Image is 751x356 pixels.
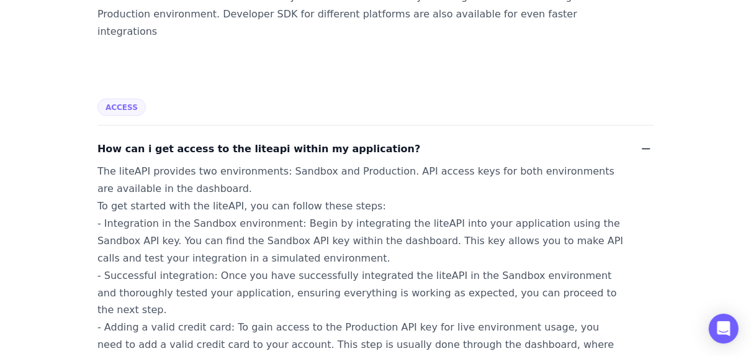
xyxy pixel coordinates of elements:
[97,99,146,116] span: Access
[97,140,420,158] span: How can i get access to the liteapi within my application?
[97,140,654,158] button: How can i get access to the liteapi within my application?
[709,314,739,344] div: Open Intercom Messenger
